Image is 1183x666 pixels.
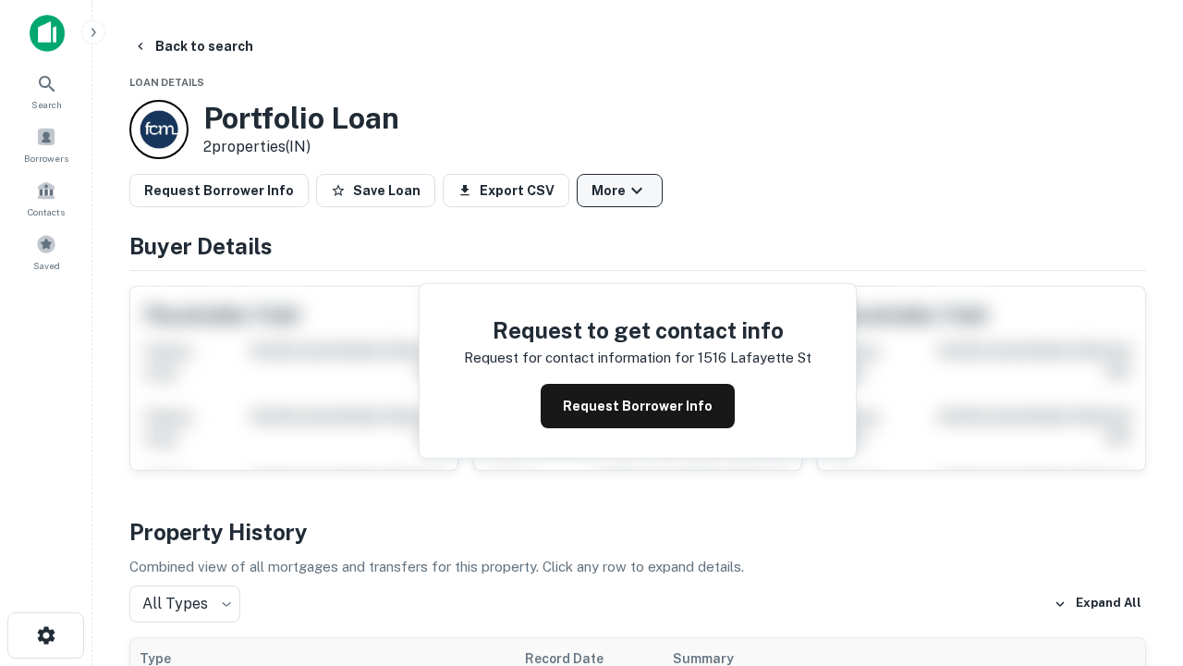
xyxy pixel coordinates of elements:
span: Borrowers [24,151,68,166]
h3: Portfolio Loan [203,101,399,136]
span: Saved [33,258,60,273]
button: Save Loan [316,174,435,207]
button: Request Borrower Info [541,384,735,428]
p: Request for contact information for [464,347,694,369]
a: Borrowers [6,119,87,169]
button: Expand All [1049,590,1146,618]
span: Search [31,97,62,112]
p: 1516 lafayette st [698,347,811,369]
a: Contacts [6,173,87,223]
span: Loan Details [129,77,204,88]
h4: Property History [129,515,1146,549]
button: Back to search [126,30,261,63]
img: capitalize-icon.png [30,15,65,52]
button: More [577,174,663,207]
p: Combined view of all mortgages and transfers for this property. Click any row to expand details. [129,556,1146,578]
a: Saved [6,227,87,277]
h4: Request to get contact info [464,314,811,347]
iframe: Chat Widget [1091,518,1183,607]
p: 2 properties (IN) [203,136,399,158]
h4: Buyer Details [129,229,1146,263]
span: Contacts [28,204,65,219]
button: Export CSV [443,174,569,207]
a: Search [6,66,87,116]
div: All Types [129,586,240,623]
button: Request Borrower Info [129,174,309,207]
